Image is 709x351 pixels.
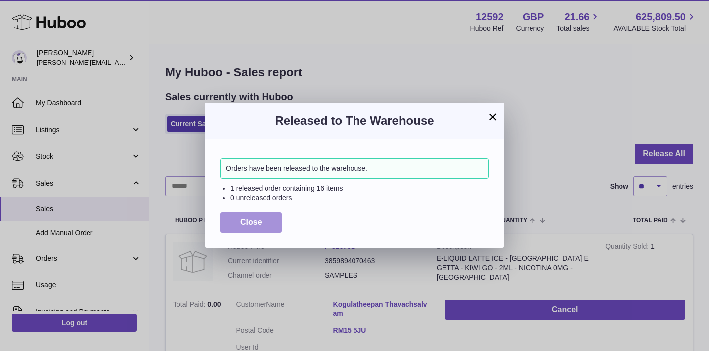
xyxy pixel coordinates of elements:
h3: Released to The Warehouse [220,113,489,129]
span: Close [240,218,262,226]
li: 1 released order containing 16 items [230,184,489,193]
div: Orders have been released to the warehouse. [220,158,489,179]
li: 0 unreleased orders [230,193,489,203]
button: × [487,111,499,123]
button: Close [220,212,282,233]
